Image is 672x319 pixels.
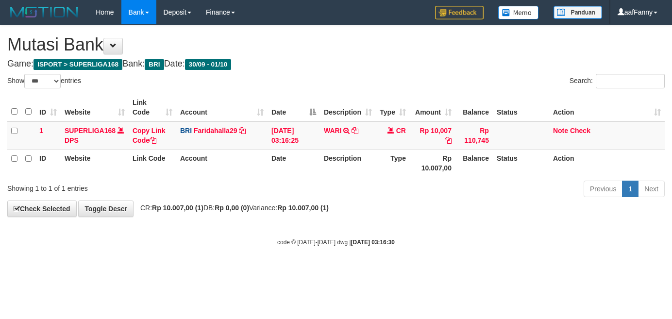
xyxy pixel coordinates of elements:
[351,239,395,246] strong: [DATE] 03:16:30
[376,94,410,121] th: Type: activate to sort column ascending
[493,94,549,121] th: Status
[176,94,268,121] th: Account: activate to sort column ascending
[239,127,246,134] a: Copy Faridahalla29 to clipboard
[410,94,455,121] th: Amount: activate to sort column ascending
[268,94,320,121] th: Date: activate to sort column descending
[152,204,203,212] strong: Rp 10.007,00 (1)
[78,201,134,217] a: Toggle Descr
[455,149,493,177] th: Balance
[35,149,61,177] th: ID
[455,94,493,121] th: Balance
[268,149,320,177] th: Date
[445,136,452,144] a: Copy Rp 10,007 to clipboard
[7,201,77,217] a: Check Selected
[493,149,549,177] th: Status
[215,204,249,212] strong: Rp 0,00 (0)
[7,74,81,88] label: Show entries
[410,149,455,177] th: Rp 10.007,00
[180,127,192,134] span: BRI
[61,121,129,150] td: DPS
[7,5,81,19] img: MOTION_logo.png
[24,74,61,88] select: Showentries
[61,94,129,121] th: Website: activate to sort column ascending
[7,59,665,69] h4: Game: Bank: Date:
[145,59,164,70] span: BRI
[176,149,268,177] th: Account
[549,94,665,121] th: Action: activate to sort column ascending
[435,6,484,19] img: Feedback.jpg
[570,74,665,88] label: Search:
[268,121,320,150] td: [DATE] 03:16:25
[622,181,638,197] a: 1
[129,149,176,177] th: Link Code
[553,127,568,134] a: Note
[133,127,166,144] a: Copy Link Code
[549,149,665,177] th: Action
[498,6,539,19] img: Button%20Memo.svg
[65,127,116,134] a: SUPERLIGA168
[34,59,122,70] span: ISPORT > SUPERLIGA168
[194,127,237,134] a: Faridahalla29
[135,204,329,212] span: CR: DB: Variance:
[129,94,176,121] th: Link Code: activate to sort column ascending
[185,59,232,70] span: 30/09 - 01/10
[320,149,376,177] th: Description
[410,121,455,150] td: Rp 10,007
[352,127,358,134] a: Copy WARI to clipboard
[584,181,622,197] a: Previous
[61,149,129,177] th: Website
[324,127,342,134] a: WARI
[376,149,410,177] th: Type
[277,204,329,212] strong: Rp 10.007,00 (1)
[320,94,376,121] th: Description: activate to sort column ascending
[455,121,493,150] td: Rp 110,745
[35,94,61,121] th: ID: activate to sort column ascending
[7,35,665,54] h1: Mutasi Bank
[596,74,665,88] input: Search:
[39,127,43,134] span: 1
[396,127,406,134] span: CR
[638,181,665,197] a: Next
[570,127,590,134] a: Check
[277,239,395,246] small: code © [DATE]-[DATE] dwg |
[7,180,273,193] div: Showing 1 to 1 of 1 entries
[554,6,602,19] img: panduan.png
